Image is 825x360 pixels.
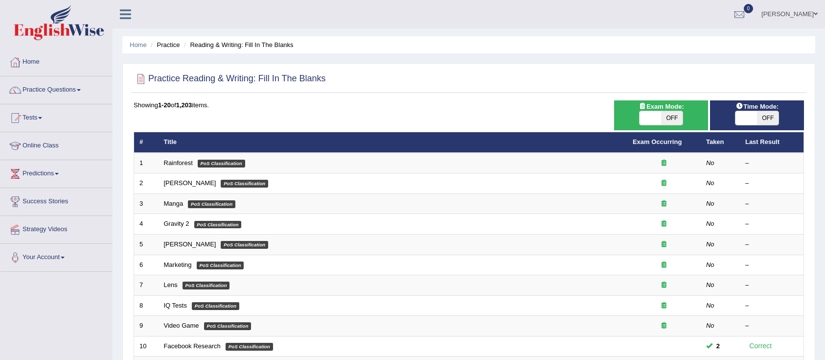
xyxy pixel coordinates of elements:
[740,132,804,153] th: Last Result
[164,179,216,187] a: [PERSON_NAME]
[0,216,112,240] a: Strategy Videos
[633,138,682,145] a: Exam Occurring
[732,101,782,112] span: Time Mode:
[0,244,112,268] a: Your Account
[745,179,798,188] div: –
[192,302,239,310] em: PoS Classification
[0,132,112,157] a: Online Class
[197,262,244,269] em: PoS Classification
[134,235,159,255] td: 5
[745,159,798,168] div: –
[134,316,159,336] td: 9
[633,301,695,311] div: Exam occurring question
[134,255,159,275] td: 6
[134,336,159,357] td: 10
[633,321,695,331] div: Exam occurring question
[661,111,683,125] span: OFF
[194,221,242,229] em: PoS Classification
[0,104,112,129] a: Tests
[633,240,695,249] div: Exam occurring question
[706,220,714,227] em: No
[0,160,112,185] a: Predictions
[221,180,268,188] em: PoS Classification
[176,101,192,109] b: 1,203
[164,281,178,288] a: Lens
[221,241,268,249] em: PoS Classification
[164,200,183,207] a: Manga
[164,220,189,227] a: Gravity 2
[134,132,159,153] th: #
[226,343,273,351] em: PoS Classification
[164,342,221,350] a: Facebook Research
[134,173,159,194] td: 2
[745,301,798,311] div: –
[198,160,245,168] em: PoS Classification
[164,240,216,248] a: [PERSON_NAME]
[183,282,230,289] em: PoS Classification
[706,240,714,248] em: No
[134,153,159,173] td: 1
[744,4,754,13] span: 0
[134,100,804,110] div: Showing of items.
[745,261,798,270] div: –
[706,179,714,187] em: No
[633,219,695,229] div: Exam occurring question
[633,261,695,270] div: Exam occurring question
[745,321,798,331] div: –
[134,193,159,214] td: 3
[745,281,798,290] div: –
[134,295,159,316] td: 8
[745,240,798,249] div: –
[635,101,687,112] span: Exam Mode:
[0,76,112,101] a: Practice Questions
[745,340,776,352] div: Correct
[633,159,695,168] div: Exam occurring question
[0,188,112,213] a: Success Stories
[188,200,235,208] em: PoS Classification
[706,322,714,329] em: No
[633,199,695,209] div: Exam occurring question
[633,179,695,188] div: Exam occurring question
[164,159,193,167] a: Rainforest
[164,302,187,309] a: IQ Tests
[158,101,171,109] b: 1-20
[182,40,293,49] li: Reading & Writing: Fill In The Blanks
[204,322,252,330] em: PoS Classification
[164,261,192,268] a: Marketing
[757,111,779,125] span: OFF
[0,48,112,73] a: Home
[148,40,180,49] li: Practice
[134,72,326,86] h2: Practice Reading & Writing: Fill In The Blanks
[164,322,199,329] a: Video Game
[701,132,740,153] th: Taken
[745,219,798,229] div: –
[706,261,714,268] em: No
[745,199,798,209] div: –
[712,341,724,351] span: You can still take this question
[130,41,147,48] a: Home
[633,281,695,290] div: Exam occurring question
[614,100,708,130] div: Show exams occurring in exams
[706,302,714,309] em: No
[706,200,714,207] em: No
[706,159,714,167] em: No
[134,275,159,296] td: 7
[159,132,627,153] th: Title
[706,281,714,288] em: No
[134,214,159,235] td: 4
